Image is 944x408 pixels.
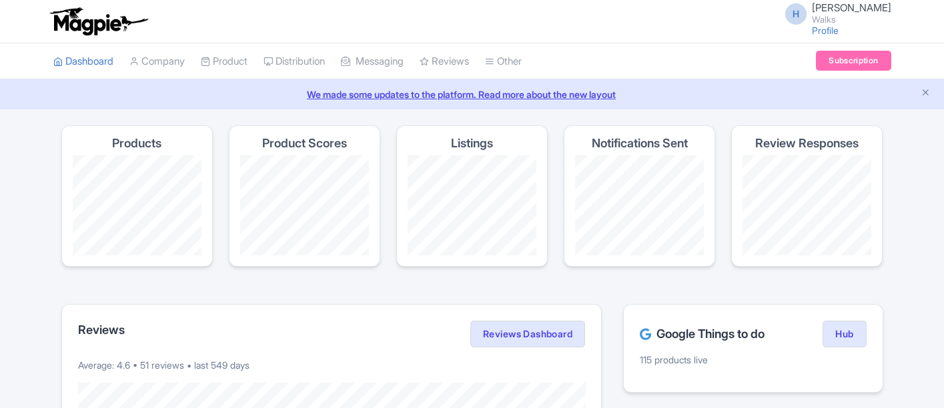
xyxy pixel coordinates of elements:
a: Distribution [264,43,325,80]
a: We made some updates to the platform. Read more about the new layout [8,87,936,101]
a: H [PERSON_NAME] Walks [777,3,891,24]
p: 115 products live [640,353,866,367]
h4: Products [112,137,161,150]
span: [PERSON_NAME] [812,1,891,14]
small: Walks [812,15,891,24]
a: Dashboard [53,43,113,80]
a: Subscription [816,51,891,71]
h4: Listings [451,137,493,150]
a: Profile [812,25,839,36]
span: H [785,3,807,25]
h4: Notifications Sent [592,137,688,150]
a: Reviews [420,43,469,80]
button: Close announcement [921,86,931,101]
p: Average: 4.6 • 51 reviews • last 549 days [78,358,586,372]
a: Company [129,43,185,80]
h2: Reviews [78,323,125,337]
a: Hub [823,321,866,347]
a: Reviews Dashboard [470,321,585,347]
img: logo-ab69f6fb50320c5b225c76a69d11143b.png [47,7,150,36]
a: Messaging [341,43,404,80]
h2: Google Things to do [640,327,765,341]
h4: Product Scores [262,137,347,150]
a: Other [485,43,522,80]
a: Product [201,43,248,80]
h4: Review Responses [755,137,859,150]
